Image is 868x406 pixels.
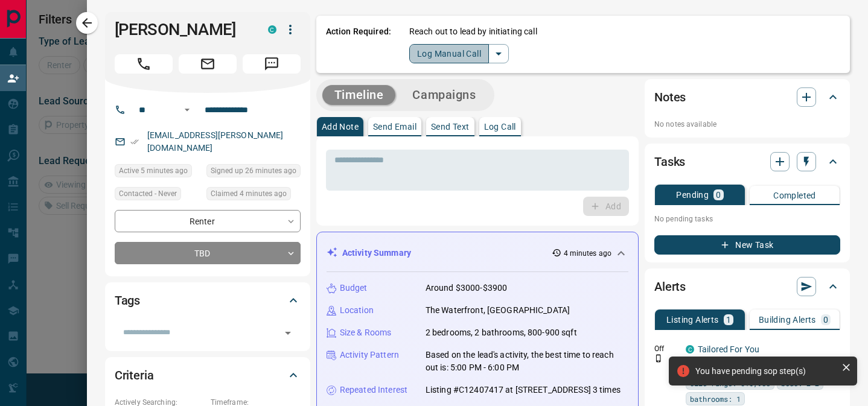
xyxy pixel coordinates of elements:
p: No pending tasks [654,210,840,228]
p: Send Email [373,122,416,131]
div: condos.ca [686,345,694,354]
div: Tue Sep 16 2025 [115,164,200,181]
span: Contacted - Never [119,188,177,200]
span: bathrooms: 1 [690,393,741,405]
div: Tags [115,286,301,315]
button: Log Manual Call [409,44,489,63]
div: Activity Summary4 minutes ago [327,242,628,264]
p: Off [654,343,678,354]
p: Reach out to lead by initiating call [409,25,537,38]
h2: Tasks [654,152,685,171]
a: Tailored For You [698,344,759,354]
div: Renter [115,210,301,232]
span: Signed up 26 minutes ago [211,165,296,177]
p: 0 [716,191,721,199]
div: Notes [654,83,840,112]
button: Open [180,103,194,117]
p: Budget [340,282,368,294]
p: The Waterfront, [GEOGRAPHIC_DATA] [426,304,570,317]
svg: Email Verified [130,138,139,146]
p: 0 [823,316,828,324]
button: Open [279,325,296,341]
p: Add Note [322,122,359,131]
p: Listing #C12407417 at [STREET_ADDRESS] 3 times [426,384,621,396]
p: Completed [773,191,816,200]
p: Action Required: [326,25,391,63]
span: Message [243,54,301,74]
div: Tasks [654,147,840,176]
h2: Criteria [115,366,154,385]
p: 4 minutes ago [564,248,611,259]
p: 1 [726,316,731,324]
button: New Task [654,235,840,255]
h1: [PERSON_NAME] [115,20,250,39]
p: Size & Rooms [340,326,392,339]
button: Campaigns [400,85,488,105]
button: Timeline [322,85,396,105]
div: Alerts [654,272,840,301]
div: Tue Sep 16 2025 [206,164,301,181]
div: TBD [115,242,301,264]
div: Tue Sep 16 2025 [206,187,301,204]
a: [EMAIL_ADDRESS][PERSON_NAME][DOMAIN_NAME] [147,130,284,153]
p: 2 bedrooms, 2 bathrooms, 800-900 sqft [426,326,577,339]
h2: Notes [654,87,686,107]
span: Email [179,54,237,74]
div: You have pending sop step(s) [695,366,837,376]
p: No notes available [654,119,840,130]
svg: Push Notification Only [654,354,663,363]
p: Pending [676,191,709,199]
p: Repeated Interest [340,384,407,396]
h2: Alerts [654,277,686,296]
div: condos.ca [268,25,276,34]
span: Claimed 4 minutes ago [211,188,287,200]
div: split button [409,44,509,63]
h2: Tags [115,291,140,310]
p: Around $3000-$3900 [426,282,507,294]
div: Criteria [115,361,301,390]
p: Activity Pattern [340,349,399,361]
p: Activity Summary [342,247,411,259]
span: Active 5 minutes ago [119,165,188,177]
p: Listing Alerts [666,316,719,324]
span: Call [115,54,173,74]
p: Log Call [484,122,516,131]
p: Building Alerts [759,316,816,324]
p: Location [340,304,374,317]
p: Based on the lead's activity, the best time to reach out is: 5:00 PM - 6:00 PM [426,349,628,374]
p: Send Text [431,122,470,131]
